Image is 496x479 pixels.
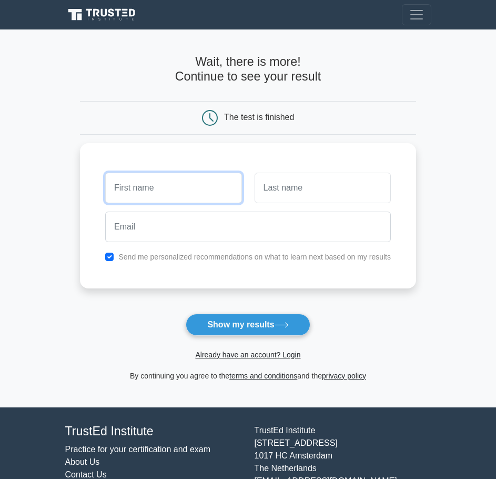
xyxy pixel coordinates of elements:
[65,445,211,454] a: Practice for your certification and exam
[229,372,297,380] a: terms and conditions
[118,253,391,261] label: Send me personalized recommendations on what to learn next based on my results
[65,424,242,439] h4: TrustEd Institute
[224,113,294,122] div: The test is finished
[65,470,107,479] a: Contact Us
[105,212,391,242] input: Email
[186,314,310,336] button: Show my results
[105,173,241,203] input: First name
[80,55,416,84] h4: Wait, there is more! Continue to see your result
[74,370,422,382] div: By continuing you agree to the and the
[322,372,366,380] a: privacy policy
[195,351,300,359] a: Already have an account? Login
[402,4,431,25] button: Toggle navigation
[255,173,391,203] input: Last name
[65,457,100,466] a: About Us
